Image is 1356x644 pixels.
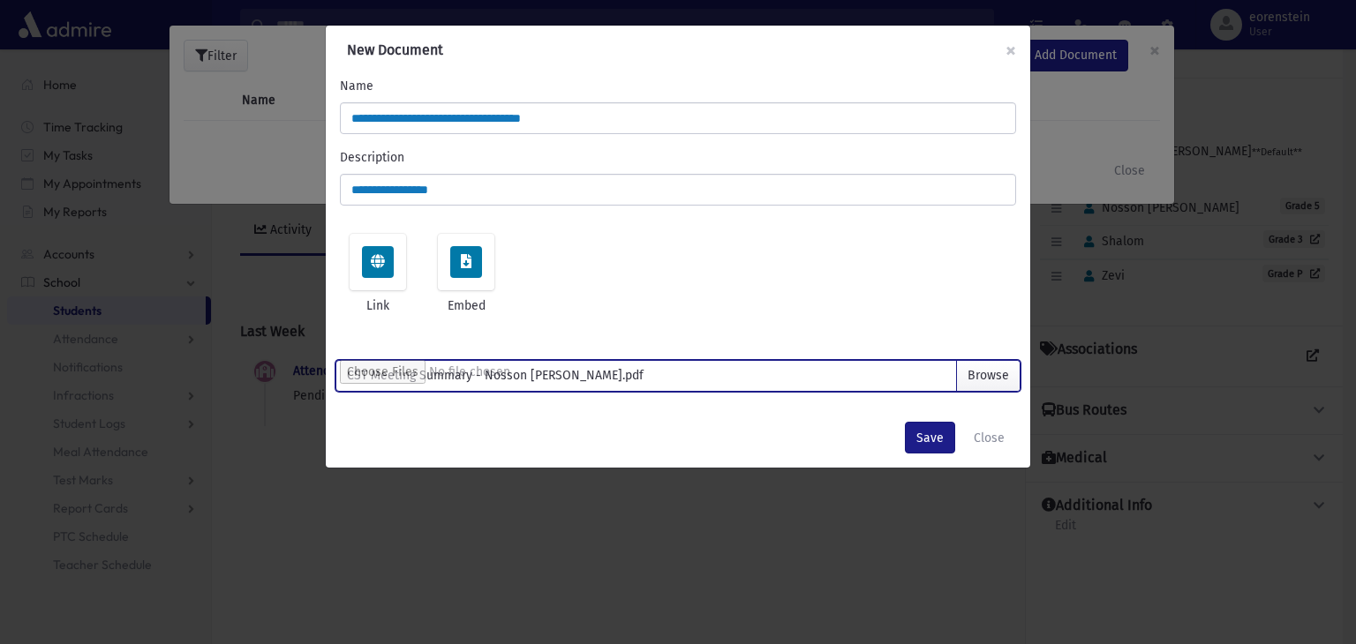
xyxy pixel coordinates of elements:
label: Description [340,148,404,167]
span: Embed [424,296,508,315]
label: Name [340,77,373,95]
button: Save [905,422,955,453]
button: × [991,26,1030,75]
span: New Document [347,41,443,58]
span: Link [335,296,420,315]
button: Close [962,422,1016,453]
label: CST Meeting Summary - Nosson [PERSON_NAME].pdf [335,360,1021,392]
